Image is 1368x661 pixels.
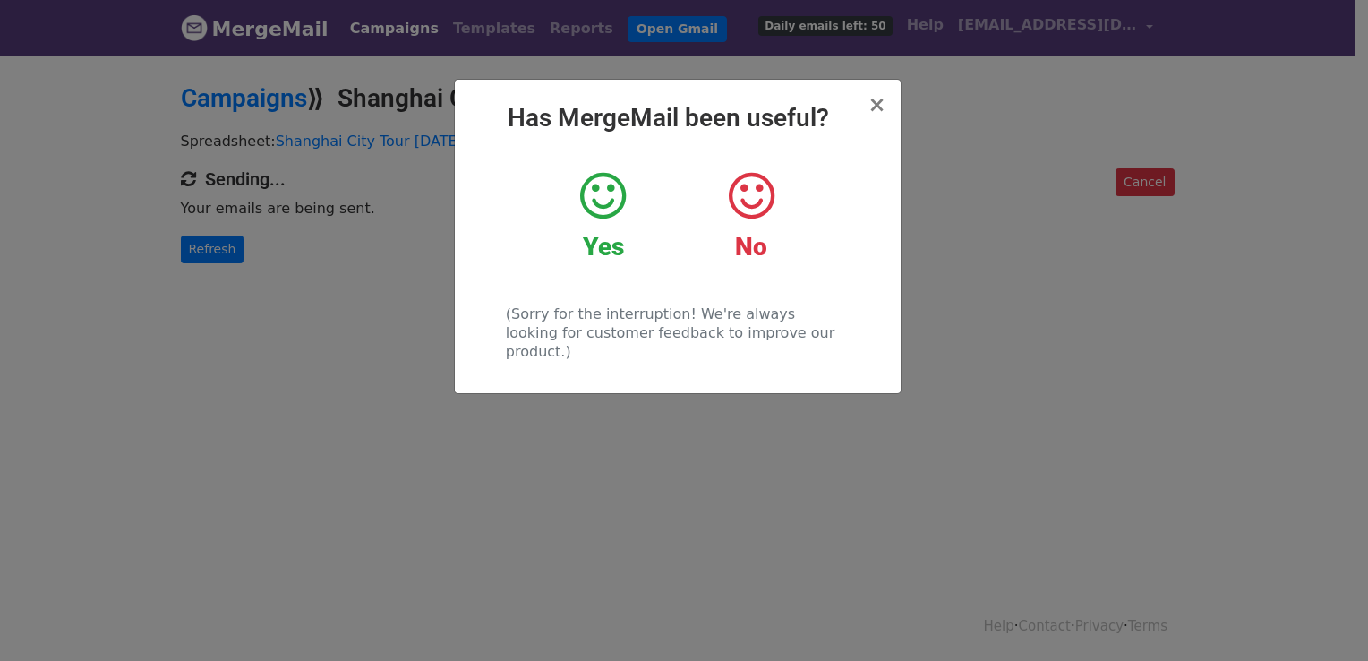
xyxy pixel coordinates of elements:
[583,232,624,262] strong: Yes
[506,305,849,361] p: (Sorry for the interruption! We're always looking for customer feedback to improve our product.)
[690,169,811,262] a: No
[868,94,885,116] button: Close
[469,103,886,133] h2: Has MergeMail been useful?
[868,92,885,117] span: ×
[543,169,663,262] a: Yes
[735,232,767,262] strong: No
